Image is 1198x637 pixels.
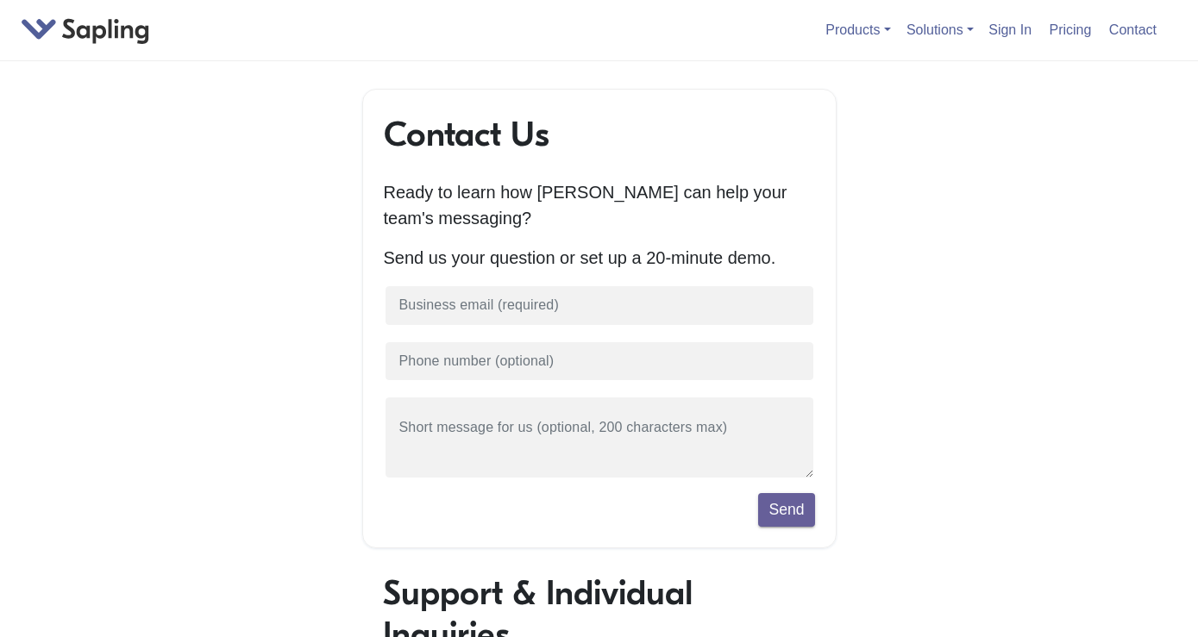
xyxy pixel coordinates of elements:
input: Business email (required) [384,284,815,327]
button: Send [758,493,814,526]
a: Sign In [982,16,1038,44]
p: Send us your question or set up a 20-minute demo. [384,245,815,271]
a: Contact [1102,16,1164,44]
a: Solutions [906,22,974,37]
h1: Contact Us [384,114,815,155]
input: Phone number (optional) [384,340,815,383]
a: Pricing [1043,16,1099,44]
p: Ready to learn how [PERSON_NAME] can help your team's messaging? [384,179,815,231]
a: Products [825,22,890,37]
